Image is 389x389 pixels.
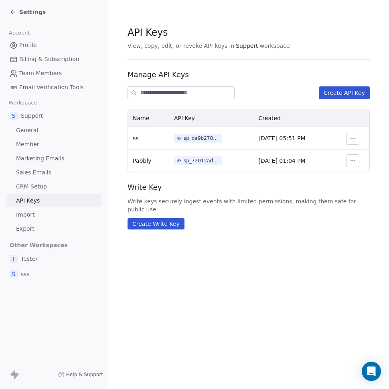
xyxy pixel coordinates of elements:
[133,158,151,164] span: Pabbly
[184,157,220,164] div: sp_72012adc808d49c781b3cda8fae26e57
[6,152,101,165] a: Marketing Emails
[254,127,336,149] td: [DATE] 05:51 PM
[6,166,101,179] a: Sales Emails
[184,135,220,142] div: sp_da9b2787e5c4411eb8728ee9e2cf458d
[6,208,101,221] a: Import
[16,168,51,177] span: Sales Emails
[16,140,39,149] span: Member
[6,239,71,252] span: Other Workspaces
[6,180,101,193] a: CRM Setup
[16,197,40,205] span: API Keys
[133,135,139,141] span: ss
[6,138,101,151] a: Member
[16,126,38,135] span: General
[133,115,149,121] span: Name
[21,270,30,278] span: sss
[21,112,43,120] span: Support
[58,371,103,378] a: Help & Support
[10,270,18,278] span: s
[259,115,281,121] span: Created
[5,97,41,109] span: Workspace
[128,218,184,229] button: Create Write Key
[128,42,370,50] span: View, copy, edit, or revoke API keys in workspace
[254,149,336,172] td: [DATE] 01:04 PM
[128,182,370,192] span: Write Key
[16,225,34,233] span: Export
[5,27,33,39] span: Account
[21,255,38,263] span: Tester
[128,197,370,213] span: Write keys securely ingest events with limited permissions, making them safe for public use
[174,115,195,121] span: API Key
[236,42,258,50] span: Support
[6,39,101,52] a: Profile
[6,222,101,235] a: Export
[6,124,101,137] a: General
[362,362,381,381] div: Open Intercom Messenger
[16,182,47,191] span: CRM Setup
[19,69,62,78] span: Team Members
[16,211,34,219] span: Import
[6,81,101,94] a: Email Verification Tools
[10,255,18,263] span: T
[128,70,370,80] span: Manage API Keys
[19,83,84,92] span: Email Verification Tools
[16,154,64,163] span: Marketing Emails
[319,86,370,99] button: Create API Key
[6,53,101,66] a: Billing & Subscription
[10,8,46,16] a: Settings
[128,27,168,39] span: API Keys
[19,8,46,16] span: Settings
[19,55,79,63] span: Billing & Subscription
[19,41,37,49] span: Profile
[10,112,18,120] span: S
[6,67,101,80] a: Team Members
[66,371,103,378] span: Help & Support
[6,194,101,207] a: API Keys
